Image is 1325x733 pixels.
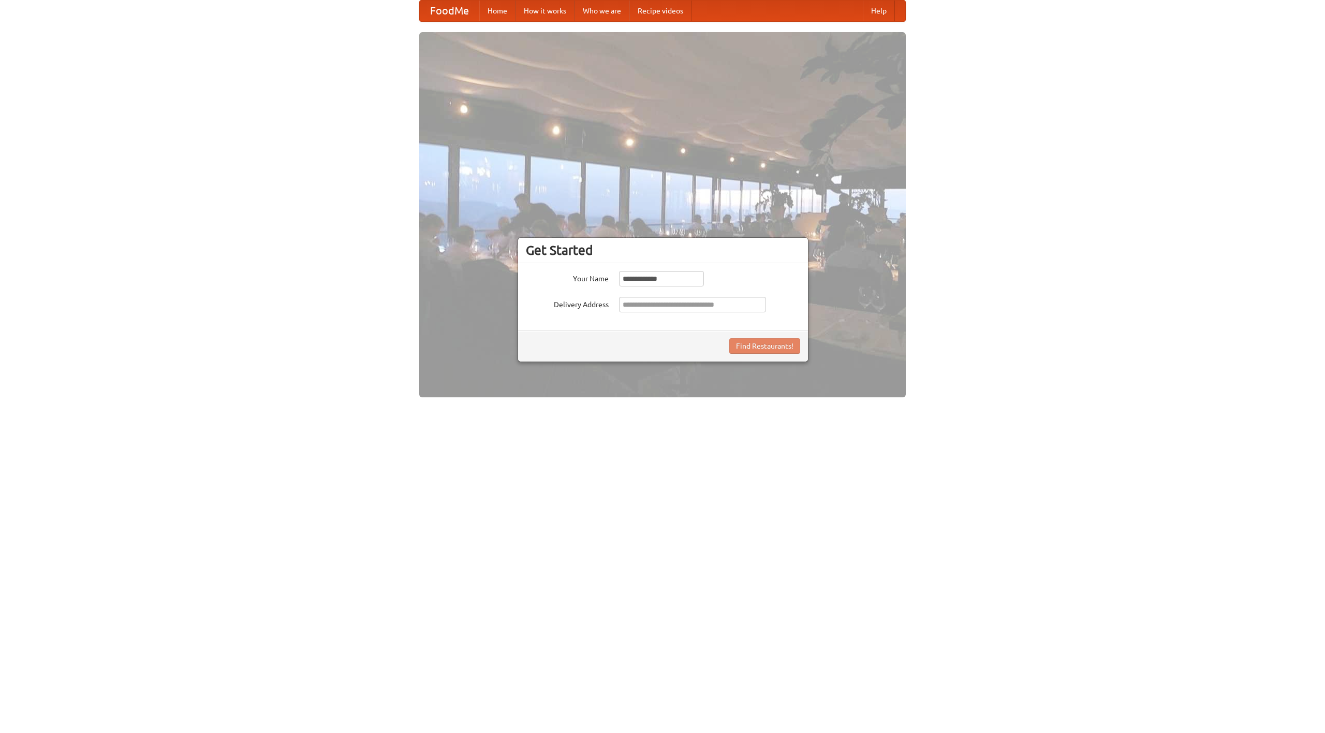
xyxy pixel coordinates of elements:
a: How it works [516,1,575,21]
label: Your Name [526,271,609,284]
a: Recipe videos [629,1,691,21]
a: Help [863,1,895,21]
button: Find Restaurants! [729,338,800,354]
a: FoodMe [420,1,479,21]
a: Who we are [575,1,629,21]
h3: Get Started [526,242,800,258]
a: Home [479,1,516,21]
label: Delivery Address [526,297,609,310]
